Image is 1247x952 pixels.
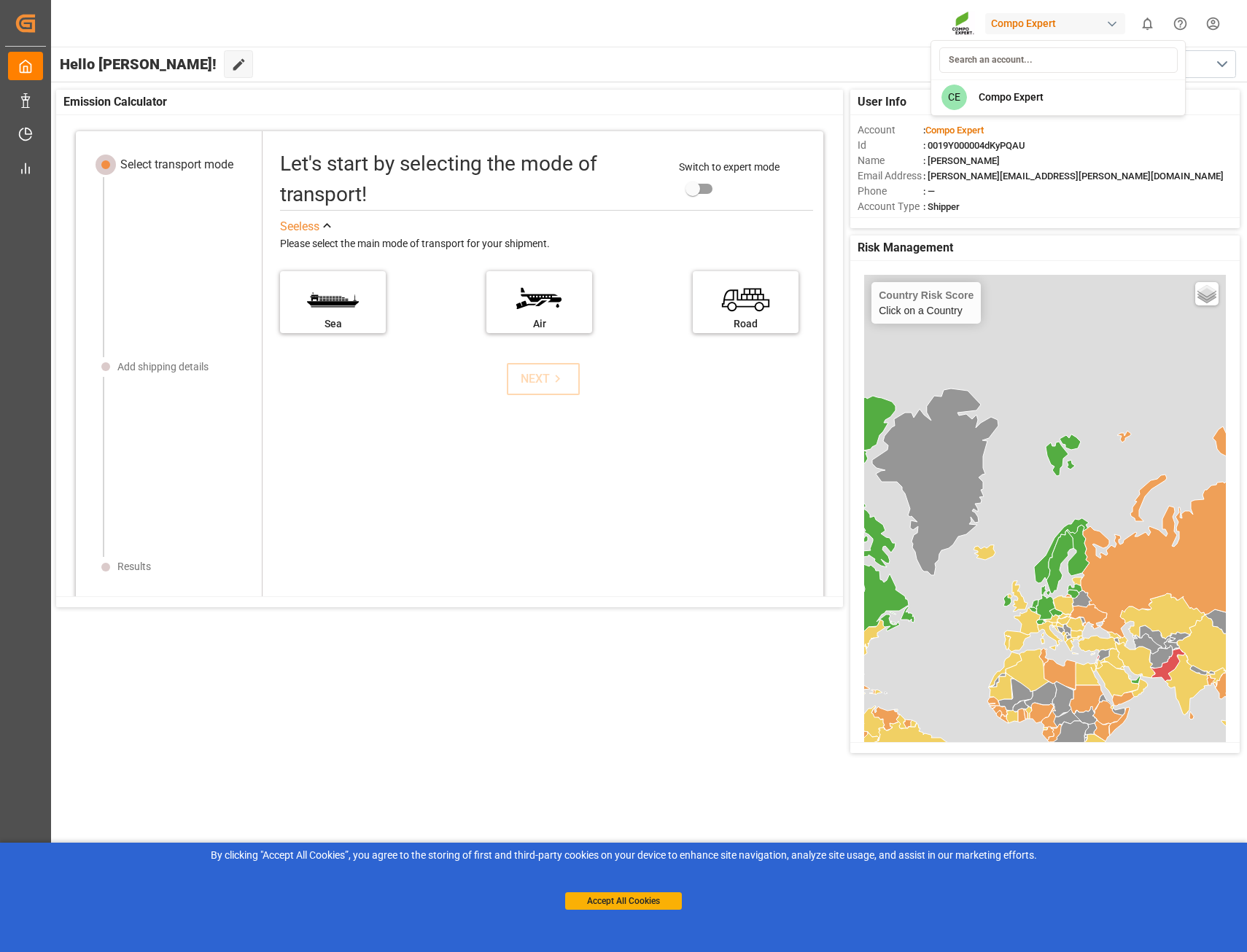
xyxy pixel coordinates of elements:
[939,47,1178,73] input: Search an account...
[979,90,1044,105] span: Compo Expert
[879,289,974,301] h4: Country Risk Score
[941,85,967,110] span: CE
[879,289,974,316] div: Click on a Country
[1195,282,1219,305] a: Layers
